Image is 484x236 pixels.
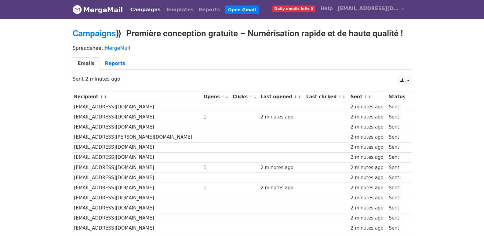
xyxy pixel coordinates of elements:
[298,95,301,99] a: ↓
[387,172,408,183] td: Sent
[73,122,202,132] td: [EMAIL_ADDRESS][DOMAIN_NAME]
[225,95,229,99] a: ↓
[259,92,305,102] th: Last opened
[105,45,130,51] a: MergeMail
[253,95,257,99] a: ↓
[73,142,202,152] td: [EMAIL_ADDRESS][DOMAIN_NAME]
[387,183,408,193] td: Sent
[349,92,387,102] th: Sent
[338,5,399,12] span: [EMAIL_ADDRESS][DOMAIN_NAME]
[338,95,342,99] a: ↑
[260,114,303,121] div: 2 minutes ago
[387,112,408,122] td: Sent
[203,164,230,171] div: 1
[203,184,230,191] div: 1
[73,223,202,233] td: [EMAIL_ADDRESS][DOMAIN_NAME]
[387,162,408,172] td: Sent
[196,4,223,16] a: Reports
[387,203,408,213] td: Sent
[73,132,202,142] td: [EMAIL_ADDRESS][PERSON_NAME][DOMAIN_NAME]
[351,194,386,202] div: 2 minutes ago
[294,95,297,99] a: ↑
[73,213,202,223] td: [EMAIL_ADDRESS][DOMAIN_NAME]
[318,2,335,15] a: Help
[270,2,318,15] a: Daily emails left: 0
[73,28,412,39] h2: ⟫ Première conception gratuite – Numérisation rapide et de haute qualité !
[260,184,303,191] div: 2 minutes ago
[225,5,259,14] a: Open Gmail
[73,28,116,38] a: Campaigns
[73,5,82,14] img: MergeMail logo
[387,152,408,162] td: Sent
[351,144,386,151] div: 2 minutes ago
[387,92,408,102] th: Status
[249,95,253,99] a: ↑
[203,114,230,121] div: 1
[387,142,408,152] td: Sent
[351,124,386,131] div: 2 minutes ago
[351,164,386,171] div: 2 minutes ago
[221,95,225,99] a: ↑
[342,95,345,99] a: ↓
[387,213,408,223] td: Sent
[387,132,408,142] td: Sent
[73,45,412,51] p: Spreadsheet:
[73,76,412,82] p: Sent 2 minutes ago
[305,92,349,102] th: Last clicked
[73,92,202,102] th: Recipient
[351,215,386,222] div: 2 minutes ago
[351,103,386,111] div: 2 minutes ago
[73,162,202,172] td: [EMAIL_ADDRESS][DOMAIN_NAME]
[104,95,107,99] a: ↓
[368,95,371,99] a: ↓
[351,134,386,141] div: 2 minutes ago
[73,203,202,213] td: [EMAIL_ADDRESS][DOMAIN_NAME]
[387,102,408,112] td: Sent
[335,2,407,17] a: [EMAIL_ADDRESS][DOMAIN_NAME]
[73,3,123,16] a: MergeMail
[387,193,408,203] td: Sent
[73,102,202,112] td: [EMAIL_ADDRESS][DOMAIN_NAME]
[73,183,202,193] td: [EMAIL_ADDRESS][DOMAIN_NAME]
[73,57,100,70] a: Emails
[73,152,202,162] td: [EMAIL_ADDRESS][DOMAIN_NAME]
[231,92,259,102] th: Clicks
[351,174,386,181] div: 2 minutes ago
[163,4,196,16] a: Templates
[73,112,202,122] td: [EMAIL_ADDRESS][DOMAIN_NAME]
[351,154,386,161] div: 2 minutes ago
[73,193,202,203] td: [EMAIL_ADDRESS][DOMAIN_NAME]
[128,4,163,16] a: Campaigns
[387,223,408,233] td: Sent
[351,205,386,212] div: 2 minutes ago
[351,114,386,121] div: 2 minutes ago
[351,184,386,191] div: 2 minutes ago
[387,122,408,132] td: Sent
[100,95,103,99] a: ↑
[272,5,315,12] span: Daily emails left: 0
[100,57,130,70] a: Reports
[202,92,231,102] th: Opens
[260,164,303,171] div: 2 minutes ago
[351,225,386,232] div: 2 minutes ago
[364,95,367,99] a: ↑
[73,172,202,183] td: [EMAIL_ADDRESS][DOMAIN_NAME]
